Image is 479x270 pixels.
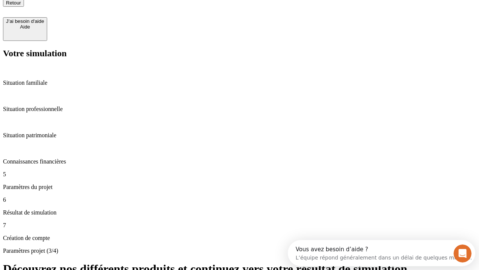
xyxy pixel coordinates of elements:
div: Vous avez besoin d’aide ? [8,6,184,12]
p: Situation familiale [3,79,476,86]
p: Paramètres du projet [3,184,476,190]
p: Connaissances financières [3,158,476,165]
p: 7 [3,222,476,229]
h2: Votre simulation [3,48,476,58]
p: Situation patrimoniale [3,132,476,139]
iframe: Intercom live chat discovery launcher [288,240,475,266]
button: J’ai besoin d'aideAide [3,17,47,41]
div: Aide [6,24,44,30]
p: 5 [3,171,476,178]
div: J’ai besoin d'aide [6,18,44,24]
p: 6 [3,196,476,203]
p: Résultat de simulation [3,209,476,216]
p: Situation professionnelle [3,106,476,112]
p: Paramètres projet (3/4) [3,247,476,254]
iframe: Intercom live chat [454,244,472,262]
div: Ouvrir le Messenger Intercom [3,3,206,24]
div: L’équipe répond généralement dans un délai de quelques minutes. [8,12,184,20]
p: Création de compte [3,235,476,241]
